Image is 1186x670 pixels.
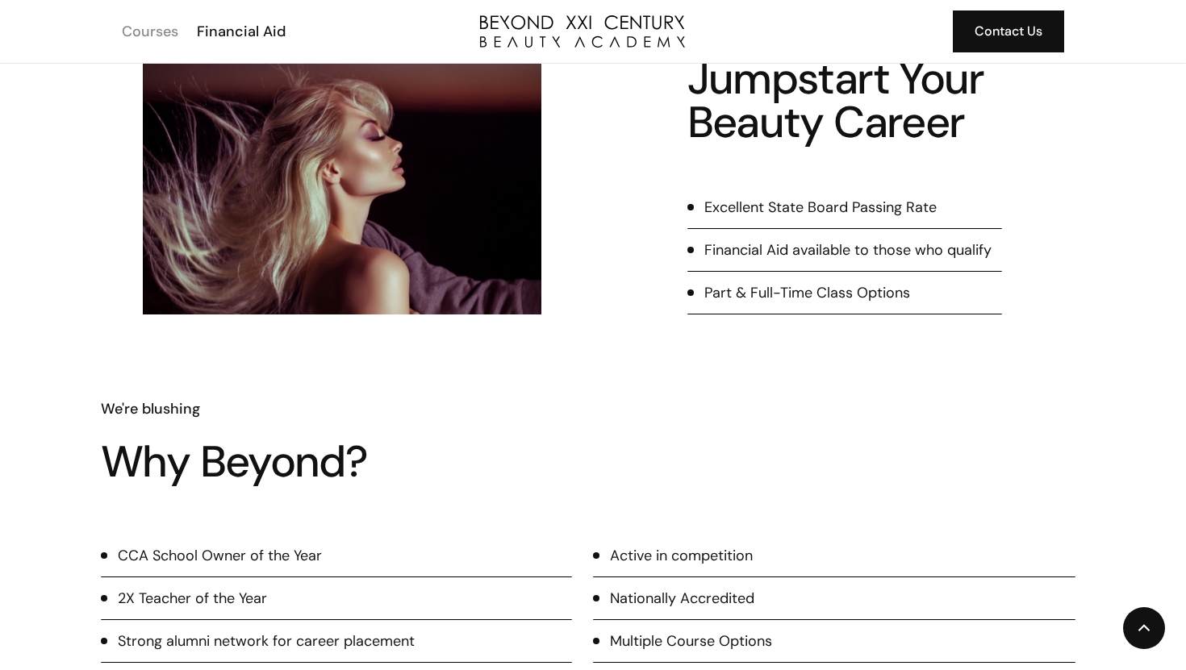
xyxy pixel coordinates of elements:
h1: Why Beyond? [101,440,499,484]
div: Financial Aid [197,21,286,42]
div: Nationally Accredited [610,588,754,609]
div: Strong alumni network for career placement [118,630,415,651]
h6: We're blushing [101,398,499,419]
a: Courses [111,21,186,42]
img: beyond logo [480,15,685,48]
div: CCA School Owner of the Year [118,545,322,566]
h4: Jumpstart Your Beauty Career [687,57,1002,144]
div: Excellent State Board Passing Rate [704,197,937,218]
div: Contact Us [975,21,1042,42]
a: Contact Us [953,10,1064,52]
div: Active in competition [610,545,753,566]
a: home [480,15,685,48]
div: 2X Teacher of the Year [118,588,267,609]
img: blond hair balayage [143,57,541,314]
div: Multiple Course Options [610,630,772,651]
div: Part & Full-Time Class Options [704,282,910,303]
a: Financial Aid [186,21,294,42]
div: Courses [122,21,178,42]
div: Financial Aid available to those who qualify [704,239,992,260]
